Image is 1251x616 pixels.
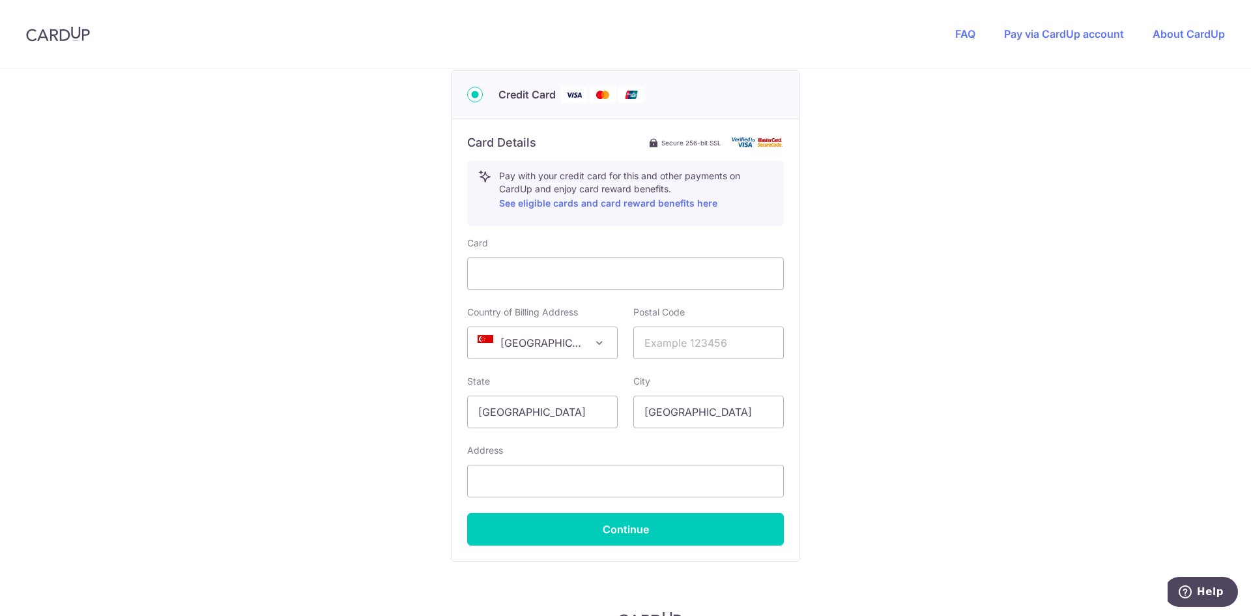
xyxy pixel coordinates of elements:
[955,27,975,40] a: FAQ
[633,327,784,359] input: Example 123456
[498,87,556,102] span: Credit Card
[1168,577,1238,609] iframe: Opens a widget where you can find more information
[561,87,587,103] img: Visa
[468,327,617,359] span: Singapore
[26,26,90,42] img: CardUp
[633,306,685,319] label: Postal Code
[478,266,773,282] iframe: Secure card payment input frame
[467,237,488,250] label: Card
[732,137,784,148] img: card secure
[633,375,650,388] label: City
[467,444,503,457] label: Address
[661,138,721,148] span: Secure 256-bit SSL
[1153,27,1225,40] a: About CardUp
[1004,27,1124,40] a: Pay via CardUp account
[467,375,490,388] label: State
[618,87,644,103] img: Union Pay
[467,306,578,319] label: Country of Billing Address
[467,327,618,359] span: Singapore
[499,169,773,211] p: Pay with your credit card for this and other payments on CardUp and enjoy card reward benefits.
[467,135,536,151] h6: Card Details
[590,87,616,103] img: Mastercard
[499,198,717,209] a: See eligible cards and card reward benefits here
[467,513,784,546] button: Continue
[467,87,784,103] div: Credit Card Visa Mastercard Union Pay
